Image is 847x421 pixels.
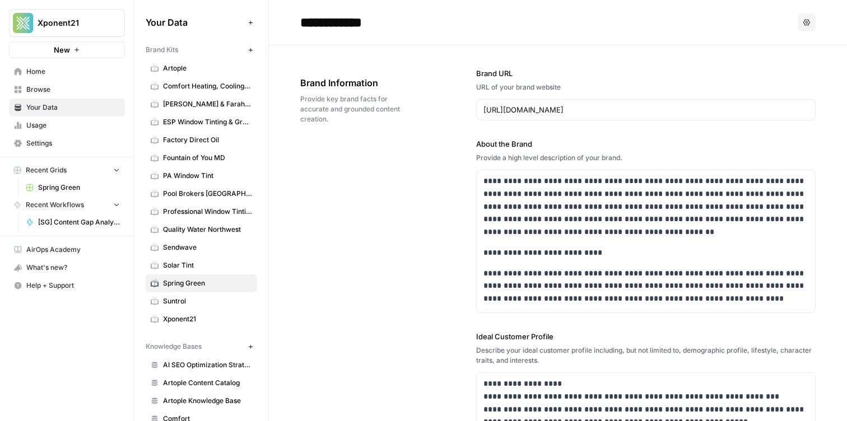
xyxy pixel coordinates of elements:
[300,76,413,90] span: Brand Information
[9,162,125,179] button: Recent Grids
[9,116,125,134] a: Usage
[483,104,808,115] input: www.sundaysoccer.com
[146,95,257,113] a: [PERSON_NAME] & Farah Eye & Laser Center
[146,356,257,374] a: AI SEO Optimization Strategy Playbook
[26,67,120,77] span: Home
[146,77,257,95] a: Comfort Heating, Cooling, Electrical & Plumbing
[476,331,816,342] label: Ideal Customer Profile
[146,113,257,131] a: ESP Window Tinting & Graphics
[146,185,257,203] a: Pool Brokers [GEOGRAPHIC_DATA]
[26,102,120,113] span: Your Data
[21,213,125,231] a: [SG] Content Gap Analysis - o3
[21,179,125,197] a: Spring Green
[9,99,125,116] a: Your Data
[9,63,125,81] a: Home
[163,135,252,145] span: Factory Direct Oil
[146,16,244,29] span: Your Data
[163,171,252,181] span: PA Window Tint
[26,165,67,175] span: Recent Grids
[163,224,252,235] span: Quality Water Northwest
[146,221,257,238] a: Quality Water Northwest
[300,94,413,124] span: Provide key brand facts for accurate and grounded content creation.
[9,277,125,294] button: Help + Support
[9,241,125,259] a: AirOps Academy
[163,63,252,73] span: Artople
[9,134,125,152] a: Settings
[146,342,202,352] span: Knowledge Bases
[163,99,252,109] span: [PERSON_NAME] & Farah Eye & Laser Center
[38,17,105,29] span: Xponent21
[163,278,252,288] span: Spring Green
[163,260,252,270] span: Solar Tint
[476,153,816,163] div: Provide a high level description of your brand.
[9,81,125,99] a: Browse
[54,44,70,55] span: New
[146,256,257,274] a: Solar Tint
[163,296,252,306] span: Suntrol
[146,59,257,77] a: Artople
[146,374,257,392] a: Artople Content Catalog
[146,167,257,185] a: PA Window Tint
[26,138,120,148] span: Settings
[26,280,120,291] span: Help + Support
[10,259,124,276] div: What's new?
[146,274,257,292] a: Spring Green
[26,200,84,210] span: Recent Workflows
[163,314,252,324] span: Xponent21
[9,197,125,213] button: Recent Workflows
[9,259,125,277] button: What's new?
[163,242,252,252] span: Sendwave
[26,120,120,130] span: Usage
[476,82,816,92] div: URL of your brand website
[9,41,125,58] button: New
[26,85,120,95] span: Browse
[146,45,178,55] span: Brand Kits
[163,360,252,370] span: AI SEO Optimization Strategy Playbook
[163,153,252,163] span: Fountain of You MD
[9,9,125,37] button: Workspace: Xponent21
[146,292,257,310] a: Suntrol
[13,13,33,33] img: Xponent21 Logo
[476,138,816,149] label: About the Brand
[38,217,120,227] span: [SG] Content Gap Analysis - o3
[163,189,252,199] span: Pool Brokers [GEOGRAPHIC_DATA]
[26,245,120,255] span: AirOps Academy
[38,183,120,193] span: Spring Green
[163,81,252,91] span: Comfort Heating, Cooling, Electrical & Plumbing
[163,396,252,406] span: Artople Knowledge Base
[163,117,252,127] span: ESP Window Tinting & Graphics
[476,345,816,366] div: Describe your ideal customer profile including, but not limited to, demographic profile, lifestyl...
[146,131,257,149] a: Factory Direct Oil
[146,203,257,221] a: Professional Window Tinting
[146,238,257,256] a: Sendwave
[146,310,257,328] a: Xponent21
[163,378,252,388] span: Artople Content Catalog
[146,392,257,410] a: Artople Knowledge Base
[146,149,257,167] a: Fountain of You MD
[476,68,816,79] label: Brand URL
[163,207,252,217] span: Professional Window Tinting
